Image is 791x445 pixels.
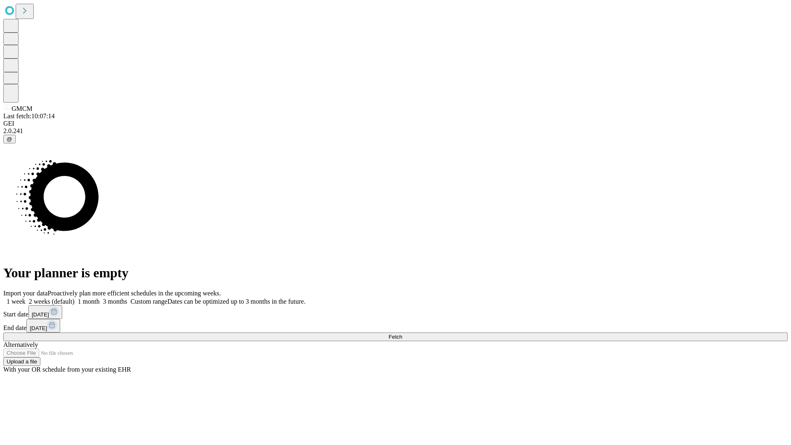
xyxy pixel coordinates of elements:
[32,311,49,318] span: [DATE]
[3,112,55,119] span: Last fetch: 10:07:14
[131,298,167,305] span: Custom range
[48,290,221,297] span: Proactively plan more efficient schedules in the upcoming weeks.
[3,319,788,333] div: End date
[3,135,16,143] button: @
[30,325,47,331] span: [DATE]
[29,298,75,305] span: 2 weeks (default)
[3,290,48,297] span: Import your data
[3,366,131,373] span: With your OR schedule from your existing EHR
[3,357,40,366] button: Upload a file
[3,127,788,135] div: 2.0.241
[12,105,33,112] span: GMCM
[7,298,26,305] span: 1 week
[7,136,12,142] span: @
[28,305,62,319] button: [DATE]
[3,305,788,319] div: Start date
[167,298,305,305] span: Dates can be optimized up to 3 months in the future.
[103,298,127,305] span: 3 months
[3,333,788,341] button: Fetch
[3,120,788,127] div: GEI
[3,341,38,348] span: Alternatively
[78,298,100,305] span: 1 month
[26,319,60,333] button: [DATE]
[3,265,788,281] h1: Your planner is empty
[388,334,402,340] span: Fetch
